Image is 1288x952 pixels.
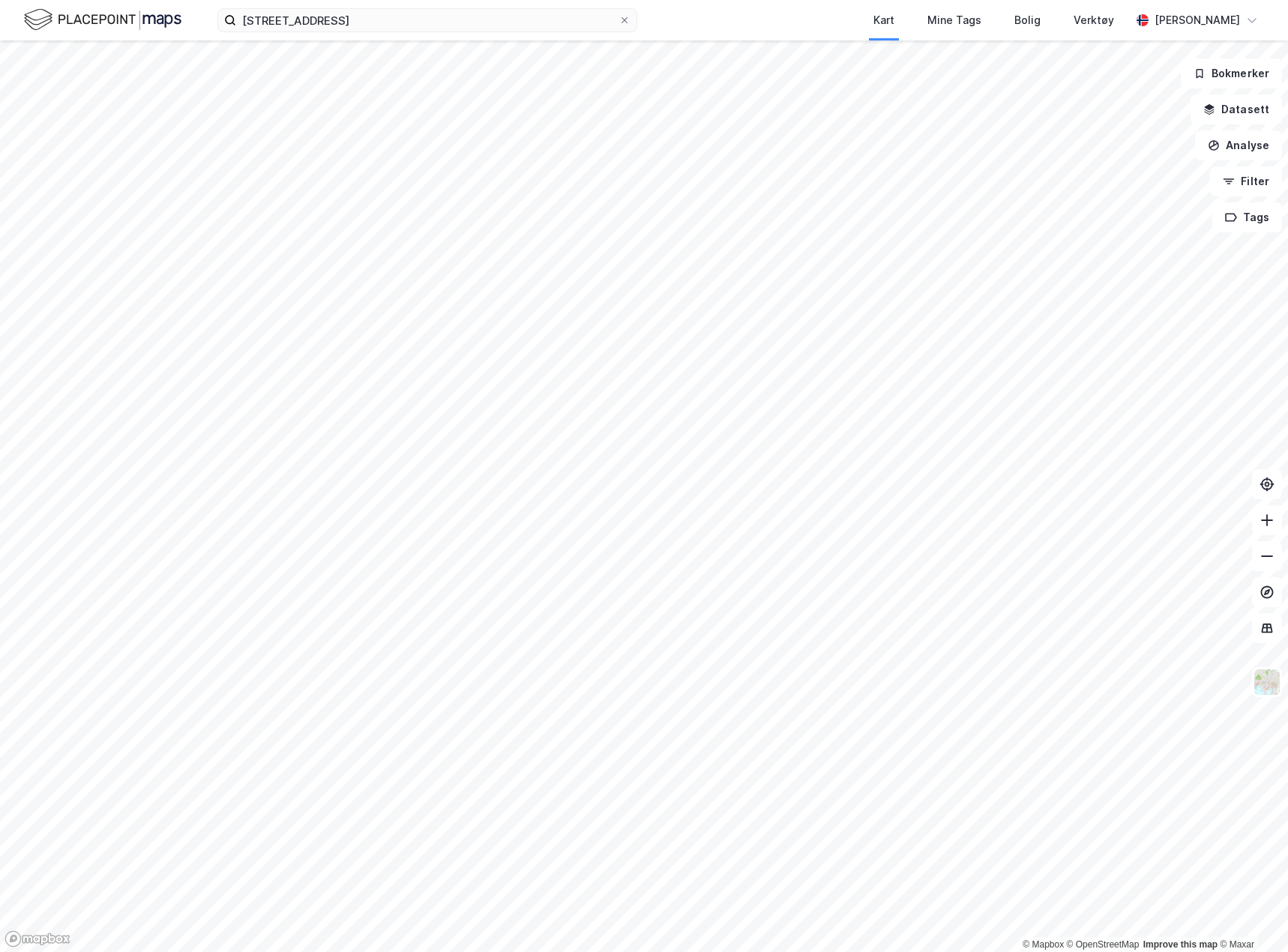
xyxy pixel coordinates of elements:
[1210,166,1282,196] button: Filter
[1212,202,1282,232] button: Tags
[1191,94,1282,124] button: Datasett
[1253,668,1281,696] img: Z
[1181,58,1282,88] button: Bokmerker
[873,11,894,29] div: Kart
[1213,880,1288,952] div: Kontrollprogram for chat
[1213,880,1288,952] iframe: Chat Widget
[927,11,981,29] div: Mine Tags
[1023,939,1064,950] a: Mapbox
[24,7,181,33] img: logo.f888ab2527a4732fd821a326f86c7f29.svg
[1143,939,1218,950] a: Improve this map
[1074,11,1114,29] div: Verktøy
[4,930,70,948] a: Mapbox homepage
[1155,11,1240,29] div: [PERSON_NAME]
[1067,939,1140,950] a: OpenStreetMap
[236,9,619,31] input: Søk på adresse, matrikkel, gårdeiere, leietakere eller personer
[1195,130,1282,160] button: Analyse
[1014,11,1041,29] div: Bolig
